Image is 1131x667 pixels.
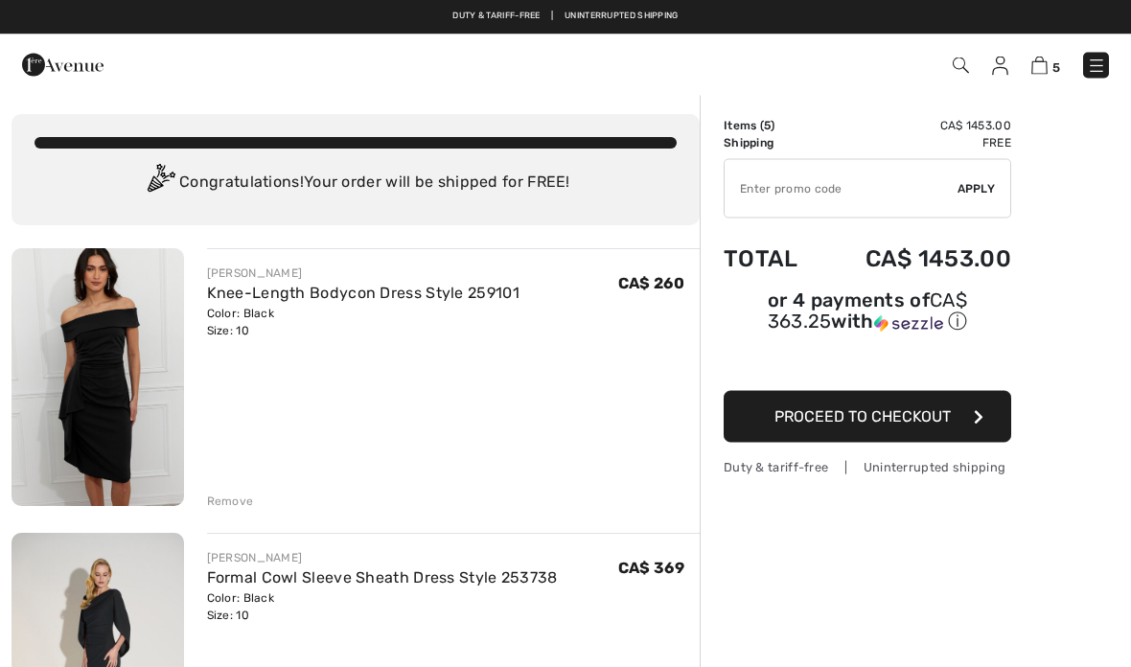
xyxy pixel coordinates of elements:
[764,119,771,132] span: 5
[452,11,678,20] a: Duty & tariff-free | Uninterrupted shipping
[724,458,1011,476] div: Duty & tariff-free | Uninterrupted shipping
[992,57,1008,76] img: My Info
[724,291,1011,334] div: or 4 payments of with
[953,57,969,74] img: Search
[725,160,958,218] input: Promo code
[207,590,558,625] div: Color: Black Size: 10
[724,291,1011,341] div: or 4 payments ofCA$ 363.25withSezzle Click to learn more about Sezzle
[820,117,1011,134] td: CA$ 1453.00
[1087,57,1106,76] img: Menu
[207,265,519,283] div: [PERSON_NAME]
[724,226,820,291] td: Total
[207,550,558,567] div: [PERSON_NAME]
[22,46,104,84] img: 1ère Avenue
[724,391,1011,443] button: Proceed to Checkout
[724,134,820,151] td: Shipping
[1052,60,1060,75] span: 5
[820,226,1011,291] td: CA$ 1453.00
[207,306,519,340] div: Color: Black Size: 10
[35,165,677,203] div: Congratulations! Your order will be shipped for FREE!
[207,285,519,303] a: Knee-Length Bodycon Dress Style 259101
[724,341,1011,384] iframe: PayPal-paypal
[874,315,943,333] img: Sezzle
[958,180,996,197] span: Apply
[12,249,184,507] img: Knee-Length Bodycon Dress Style 259101
[1031,57,1048,75] img: Shopping Bag
[207,569,558,587] a: Formal Cowl Sleeve Sheath Dress Style 253738
[141,165,179,203] img: Congratulation2.svg
[774,407,951,425] span: Proceed to Checkout
[207,494,254,511] div: Remove
[618,560,684,578] span: CA$ 369
[768,288,967,333] span: CA$ 363.25
[618,275,684,293] span: CA$ 260
[820,134,1011,151] td: Free
[1031,54,1060,77] a: 5
[22,55,104,73] a: 1ère Avenue
[724,117,820,134] td: Items ( )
